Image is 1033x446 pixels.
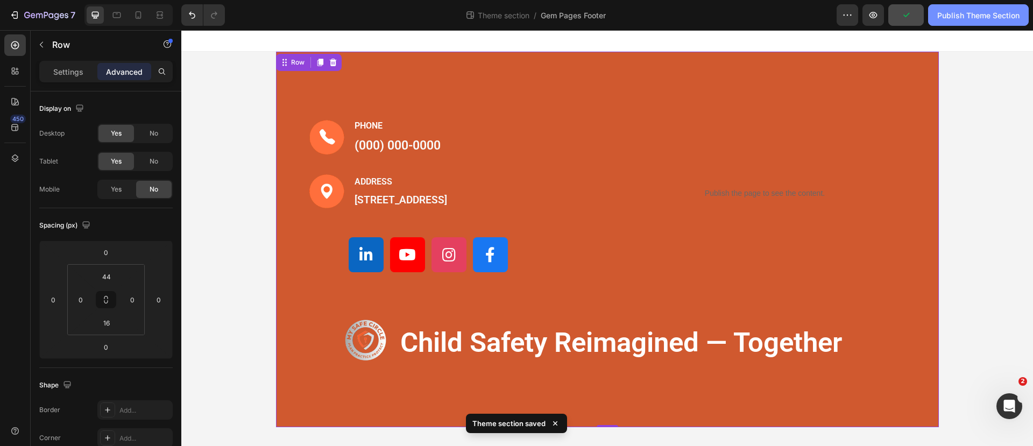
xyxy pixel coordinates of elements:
iframe: Design area [181,30,1033,446]
span: No [150,185,158,194]
span: Yes [111,185,122,194]
input: 0px [73,292,89,308]
div: Add... [119,434,170,443]
input: 44px [96,268,117,285]
input: 0 [95,339,117,355]
div: Undo/Redo [181,4,225,26]
div: Publish Theme Section [937,10,1020,21]
div: Tablet [39,157,58,166]
p: 7 [70,9,75,22]
p: Settings [53,66,83,77]
a: YouTube [209,207,244,242]
p: Row [52,38,144,51]
span: 2 [1018,377,1027,386]
button: 7 [4,4,80,26]
div: Corner [39,433,61,443]
span: Yes [111,129,122,138]
a: Facebook [292,207,327,242]
span: No [150,129,158,138]
span: Yes [111,157,122,166]
input: 0 [45,292,61,308]
div: 450 [10,115,26,123]
div: Mobile [39,185,60,194]
p: Publish the page to see the content. [466,158,701,169]
button: Publish Theme Section [928,4,1029,26]
a: Instagram [250,207,285,242]
input: 0 [151,292,167,308]
div: Display on [39,102,86,116]
span: No [150,157,158,166]
p: Theme section saved [472,418,546,429]
input: 0 [95,244,117,260]
input: 16px [96,315,117,331]
input: 0px [124,292,140,308]
div: Shape [39,378,74,393]
img: gempages_578495938713093001-a294b646-8251-4d0d-8e0a-9d6dac4b5658.png [163,288,206,332]
div: Add... [119,406,170,415]
div: Spacing (px) [39,218,93,233]
p: Advanced [106,66,143,77]
p: child safety reimagined — together [219,295,735,330]
span: Gem Pages Footer [541,10,606,21]
div: Desktop [39,129,65,138]
div: Border [39,405,60,415]
div: Row [108,27,125,37]
span: / [534,10,536,21]
iframe: Intercom live chat [996,393,1022,419]
span: Theme section [476,10,532,21]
